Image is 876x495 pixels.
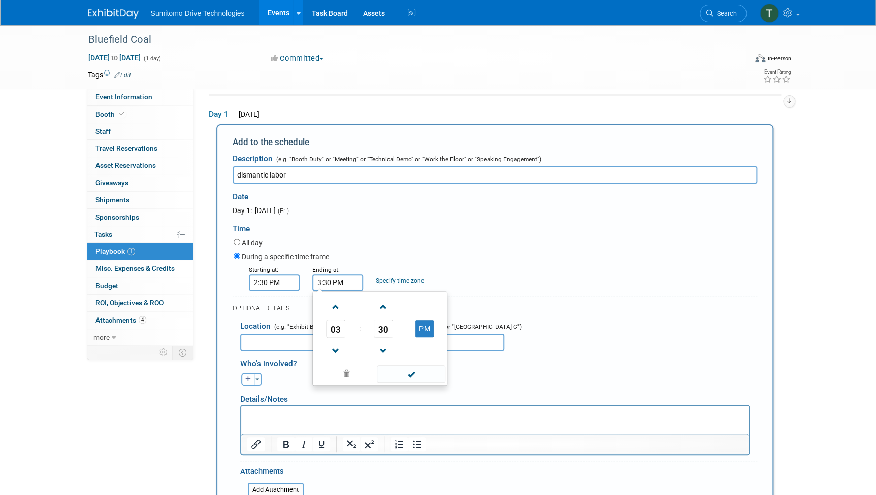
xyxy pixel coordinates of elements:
[87,260,193,277] a: Misc. Expenses & Credits
[95,247,135,255] span: Playbook
[242,252,329,262] label: During a specific time frame
[95,144,157,152] span: Travel Reservations
[95,93,152,101] span: Event Information
[357,320,363,338] td: :
[700,5,747,22] a: Search
[763,69,790,75] div: Event Rating
[376,368,446,382] a: Done
[240,353,757,370] div: Who's involved?
[233,184,442,205] div: Date
[87,123,193,140] a: Staff
[374,320,393,338] span: Pick Minute
[272,323,522,330] span: (e.g. "Exhibit Booth" or "Meeting Room 123A" or "Exhibit Hall B" or "[GEOGRAPHIC_DATA] C")
[408,437,425,451] button: Bullet list
[767,55,791,62] div: In-Person
[240,466,304,479] div: Attachments
[95,179,128,187] span: Giveaways
[87,192,193,208] a: Shipments
[88,9,139,19] img: ExhibitDay
[312,274,363,291] input: End Time
[376,277,424,285] a: Specify time zone
[326,338,345,364] a: Decrement Hour
[155,346,173,359] td: Personalize Event Tab Strip
[312,437,330,451] button: Underline
[233,216,757,237] div: Time
[236,110,259,118] span: [DATE]
[87,174,193,191] a: Giveaways
[241,406,749,434] iframe: Rich Text Area
[95,196,129,204] span: Shipments
[277,437,294,451] button: Bold
[233,136,757,148] div: Add to the schedule
[87,329,193,346] a: more
[87,89,193,105] a: Event Information
[87,209,193,226] a: Sponsorships
[119,111,124,117] i: Booth reservation complete
[95,299,164,307] span: ROI, Objectives & ROO
[95,264,175,272] span: Misc. Expenses & Credits
[277,207,289,215] span: (Fri)
[95,127,111,135] span: Staff
[88,53,141,62] span: [DATE] [DATE]
[249,274,300,291] input: Start Time
[88,69,131,80] td: Tags
[95,281,118,290] span: Budget
[267,53,328,64] button: Committed
[374,338,393,364] a: Decrement Minute
[242,238,263,248] label: All day
[172,346,193,359] td: Toggle Event Tabs
[87,243,193,260] a: Playbook1
[95,316,146,324] span: Attachments
[687,53,791,68] div: Event Format
[295,437,312,451] button: Italic
[342,437,360,451] button: Subscript
[315,367,378,381] a: Clear selection
[114,72,131,79] a: Edit
[760,4,779,23] img: Taylor Mobley
[93,333,110,341] span: more
[233,154,273,163] span: Description
[240,386,750,405] div: Details/Notes
[87,295,193,311] a: ROI, Objectives & ROO
[274,156,541,163] span: (e.g. "Booth Duty" or "Meeting" or "Technical Demo" or "Work the Floor" or "Speaking Engagement")
[87,226,193,243] a: Tasks
[95,110,126,118] span: Booth
[713,10,737,17] span: Search
[326,320,345,338] span: Pick Hour
[247,437,265,451] button: Insert/edit link
[127,247,135,255] span: 1
[85,30,731,49] div: Bluefield Coal
[139,316,146,324] span: 4
[233,304,757,313] div: OPTIONAL DETAILS:
[87,140,193,157] a: Travel Reservations
[87,106,193,123] a: Booth
[110,54,119,62] span: to
[360,437,377,451] button: Superscript
[312,266,340,273] small: Ending at:
[95,213,139,221] span: Sponsorships
[374,294,393,320] a: Increment Minute
[95,161,156,169] span: Asset Reservations
[249,266,278,273] small: Starting at:
[253,206,276,215] span: [DATE]
[326,294,345,320] a: Increment Hour
[240,322,271,331] span: Location
[233,206,252,215] span: Day 1:
[755,54,765,62] img: Format-Inperson.png
[87,277,193,294] a: Budget
[87,312,193,329] a: Attachments4
[94,230,112,238] span: Tasks
[390,437,407,451] button: Numbered list
[87,157,193,174] a: Asset Reservations
[209,109,234,120] span: Day 1
[151,9,245,17] span: Sumitomo Drive Technologies
[143,55,161,62] span: (1 day)
[415,320,434,337] button: PM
